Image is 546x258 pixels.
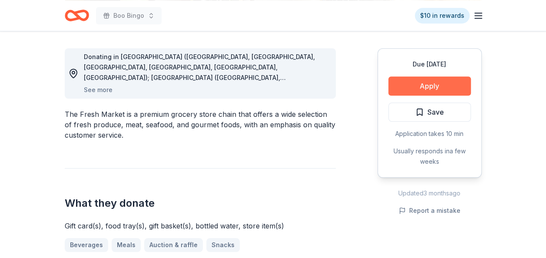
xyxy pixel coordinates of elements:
[65,221,336,231] div: Gift card(s), food tray(s), gift basket(s), bottled water, store item(s)
[112,238,141,252] a: Meals
[96,7,162,24] button: Boo Bingo
[388,103,471,122] button: Save
[388,59,471,69] div: Due [DATE]
[144,238,203,252] a: Auction & raffle
[388,146,471,167] div: Usually responds in a few weeks
[427,106,444,118] span: Save
[65,109,336,140] div: The Fresh Market is a premium grocery store chain that offers a wide selection of fresh produce, ...
[65,196,336,210] h2: What they donate
[388,129,471,139] div: Application takes 10 min
[84,85,113,95] button: See more
[377,188,482,198] div: Updated 3 months ago
[65,5,89,26] a: Home
[415,8,470,23] a: $10 in rewards
[206,238,240,252] a: Snacks
[399,205,460,216] button: Report a mistake
[65,238,108,252] a: Beverages
[113,10,144,21] span: Boo Bingo
[388,76,471,96] button: Apply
